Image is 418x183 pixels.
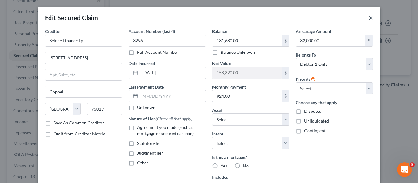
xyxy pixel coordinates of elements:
[137,49,178,55] label: Full Account Number
[54,120,104,126] label: Save As Common Creditor
[282,90,289,102] div: $
[397,162,412,177] iframe: Intercom live chat
[212,174,289,180] label: Includes
[221,163,227,168] span: Yes
[212,35,282,46] input: 0.00
[45,69,122,81] input: Apt, Suite, etc...
[369,14,373,21] button: ×
[156,116,192,121] span: (Check all that apply)
[137,141,163,146] span: Statutory lien
[54,131,105,136] span: Omit from Creditor Matrix
[296,52,316,57] span: Belongs To
[243,163,249,168] span: No
[45,35,122,47] input: Search creditor by name...
[212,28,227,35] label: Balance
[296,28,331,35] label: Arrearage Amount
[304,118,329,123] span: Unliquidated
[296,75,315,82] label: Priority
[212,84,246,90] label: Monthly Payment
[296,99,373,106] label: Choose any that apply
[140,90,206,102] input: MM/DD/YYYY
[140,67,206,79] input: MM/DD/YYYY
[221,49,255,55] label: Balance Unknown
[212,108,222,113] span: Asset
[137,104,155,111] label: Unknown
[365,35,373,46] div: $
[282,67,289,79] div: $
[212,67,282,79] input: 0.00
[129,35,206,47] input: XXXX
[282,35,289,46] div: $
[137,160,148,165] span: Other
[304,128,326,133] span: Contingent
[129,60,155,67] label: Date Incurred
[212,130,223,137] label: Intent
[45,86,122,97] input: Enter city...
[137,125,194,136] span: Agreement you made (such as mortgage or secured car loan)
[137,150,164,156] span: Judgment lien
[212,60,231,67] label: Net Value
[87,103,123,115] input: Enter zip...
[212,154,289,160] label: Is this a mortgage?
[129,115,192,122] label: Nature of Lien
[45,29,61,34] span: Creditor
[129,28,175,35] label: Account Number (last 4)
[212,90,282,102] input: 0.00
[304,108,322,114] span: Disputed
[410,162,415,167] span: 5
[296,35,365,46] input: 0.00
[129,84,164,90] label: Last Payment Date
[45,52,122,64] input: Enter address...
[45,13,98,22] div: Edit Secured Claim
